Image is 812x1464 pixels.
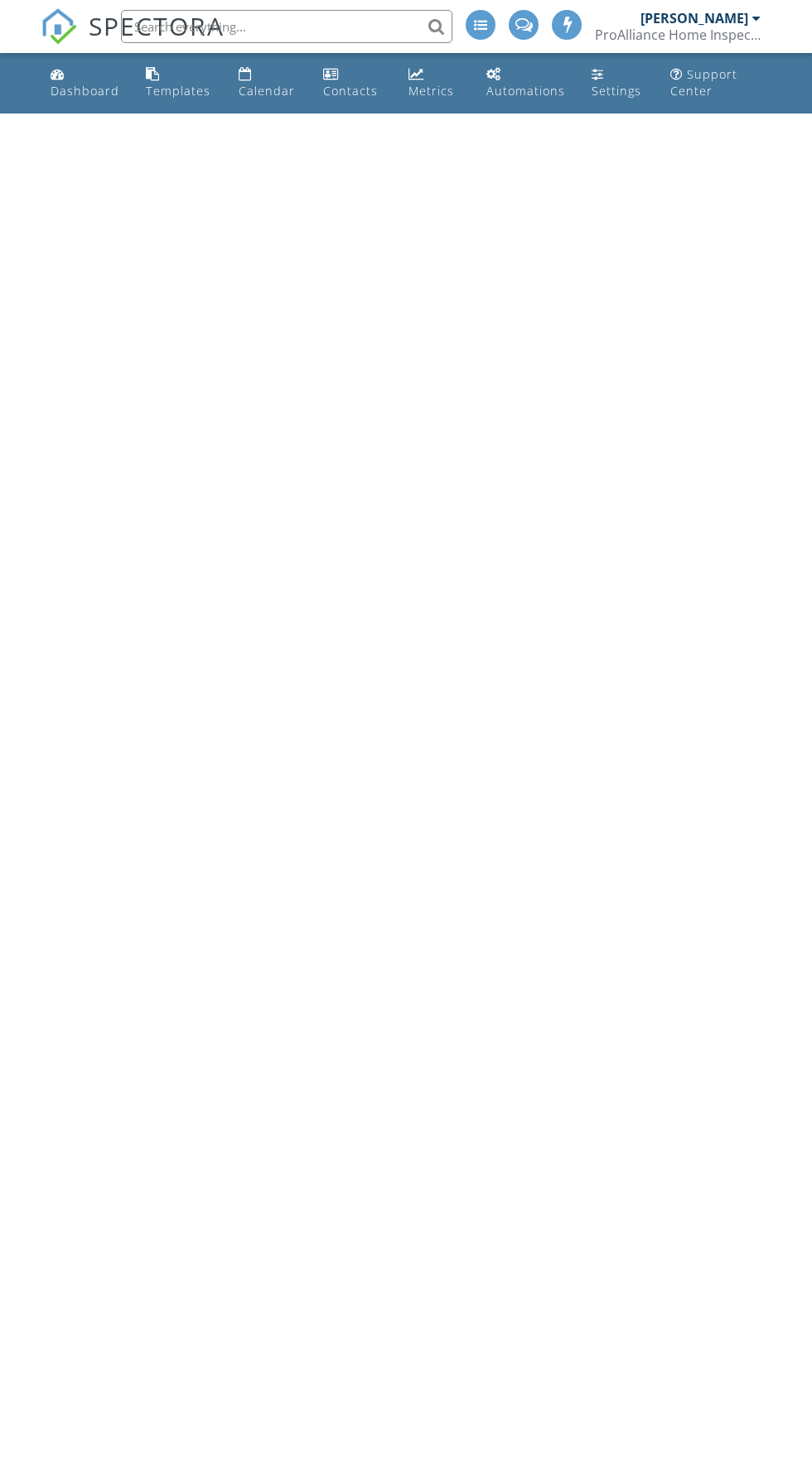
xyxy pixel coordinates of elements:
[41,22,225,57] a: SPECTORA
[232,60,303,107] a: Calendar
[239,83,295,99] div: Calendar
[640,10,748,27] div: [PERSON_NAME]
[585,60,650,107] a: Settings
[146,83,210,99] div: Templates
[402,60,466,107] a: Metrics
[592,83,641,99] div: Settings
[323,83,378,99] div: Contacts
[89,8,225,43] span: SPECTORA
[670,66,737,99] div: Support Center
[41,8,77,45] img: The Best Home Inspection Software - Spectora
[317,60,389,107] a: Contacts
[480,60,572,107] a: Automations (Basic)
[51,83,119,99] div: Dashboard
[595,27,761,43] div: ProAlliance Home Inspections
[121,10,452,43] input: Search everything...
[408,83,454,99] div: Metrics
[139,60,218,107] a: Templates
[486,83,565,99] div: Automations
[44,60,126,107] a: Dashboard
[664,60,768,107] a: Support Center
